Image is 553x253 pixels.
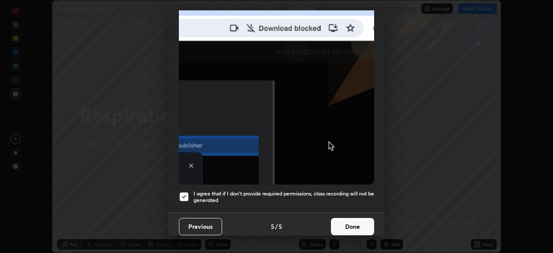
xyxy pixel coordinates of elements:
[331,218,374,235] button: Done
[275,222,278,231] h4: /
[271,222,274,231] h4: 5
[279,222,282,231] h4: 5
[194,190,374,204] h5: I agree that if I don't provide required permissions, class recording will not be generated
[179,218,222,235] button: Previous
